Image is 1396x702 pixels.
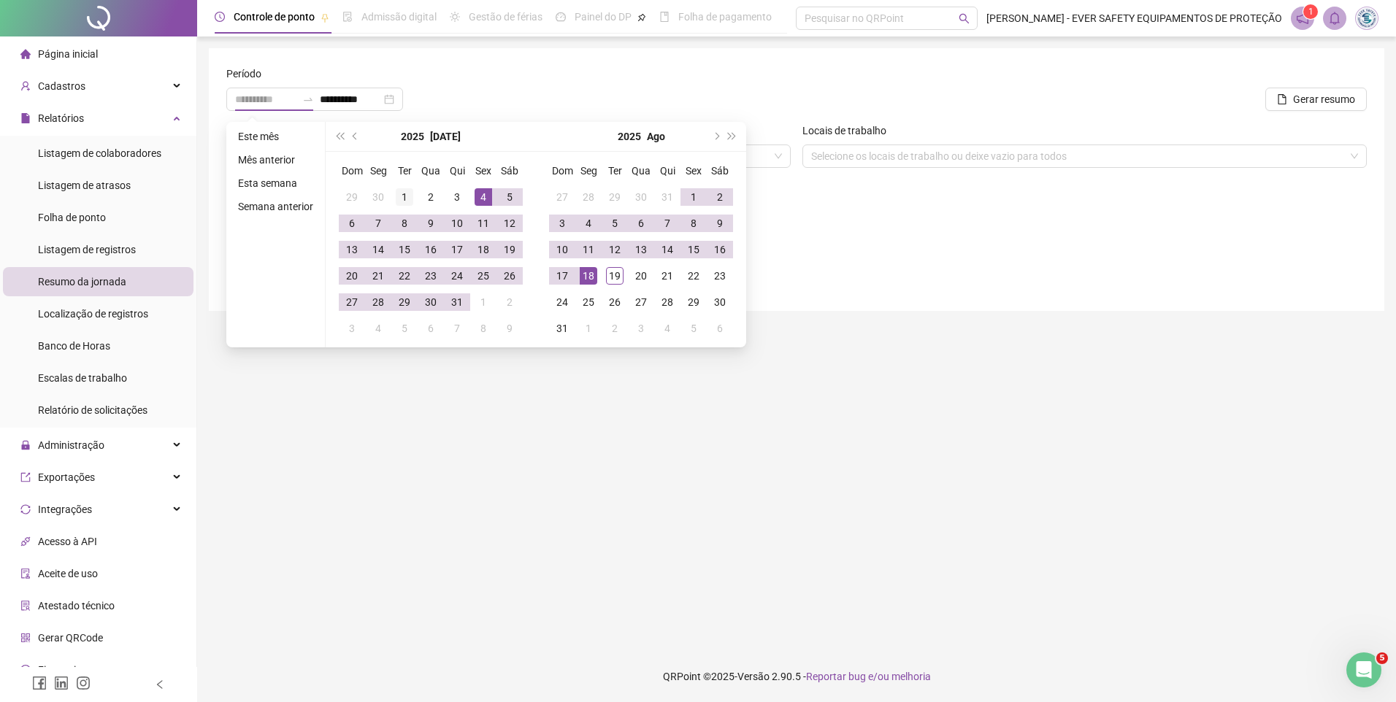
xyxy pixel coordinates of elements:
span: Relatório de solicitações [38,404,147,416]
td: 2025-08-24 [549,289,575,315]
span: sync [20,504,31,514]
div: 18 [475,241,492,258]
th: Ter [602,158,628,184]
th: Qui [444,158,470,184]
span: instagram [76,676,91,690]
th: Sáb [496,158,523,184]
div: 4 [580,215,597,232]
div: 27 [343,293,361,311]
td: 2025-08-07 [654,210,680,236]
td: 2025-07-10 [444,210,470,236]
span: Listagem de colaboradores [38,147,161,159]
td: 2025-08-15 [680,236,707,263]
td: 2025-07-30 [418,289,444,315]
td: 2025-08-17 [549,263,575,289]
div: 31 [659,188,676,206]
span: Integrações [38,504,92,515]
div: 17 [448,241,466,258]
div: 9 [711,215,729,232]
footer: QRPoint © 2025 - 2.90.5 - [197,651,1396,702]
div: 7 [659,215,676,232]
td: 2025-09-03 [628,315,654,342]
span: Listagem de atrasos [38,180,131,191]
span: Folha de pagamento [678,11,772,23]
td: 2025-08-08 [470,315,496,342]
td: 2025-08-12 [602,236,628,263]
div: 1 [475,293,492,311]
div: 5 [685,320,702,337]
div: 6 [632,215,650,232]
td: 2025-07-17 [444,236,470,263]
span: Versão [737,671,770,682]
div: 16 [422,241,440,258]
sup: 1 [1303,4,1318,19]
div: 4 [659,320,676,337]
td: 2025-08-13 [628,236,654,263]
div: 7 [448,320,466,337]
th: Qua [628,158,654,184]
span: Gerar resumo [1293,91,1355,107]
td: 2025-07-28 [365,289,391,315]
td: 2025-07-27 [549,184,575,210]
div: 17 [553,267,571,285]
td: 2025-07-18 [470,236,496,263]
div: 31 [553,320,571,337]
span: Financeiro [38,664,85,676]
td: 2025-08-28 [654,289,680,315]
td: 2025-08-01 [680,184,707,210]
td: 2025-07-25 [470,263,496,289]
div: 11 [580,241,597,258]
td: 2025-07-09 [418,210,444,236]
div: 9 [501,320,518,337]
td: 2025-07-27 [339,289,365,315]
td: 2025-08-30 [707,289,733,315]
span: api [20,536,31,547]
td: 2025-08-22 [680,263,707,289]
span: Exportações [38,471,95,483]
td: 2025-07-14 [365,236,391,263]
div: 22 [685,267,702,285]
th: Seg [365,158,391,184]
span: Folha de ponto [38,212,106,223]
th: Seg [575,158,602,184]
th: Sex [680,158,707,184]
button: month panel [647,122,665,151]
td: 2025-08-10 [549,236,575,263]
span: Cadastros [38,80,85,92]
td: 2025-08-21 [654,263,680,289]
td: 2025-07-31 [654,184,680,210]
span: 5 [1376,652,1388,664]
span: Admissão digital [361,11,437,23]
td: 2025-08-05 [602,210,628,236]
td: 2025-08-07 [444,315,470,342]
div: 31 [448,293,466,311]
td: 2025-08-18 [575,263,602,289]
span: linkedin [54,676,69,690]
span: pushpin [637,13,646,22]
div: 30 [422,293,440,311]
td: 2025-07-28 [575,184,602,210]
div: 4 [475,188,492,206]
th: Dom [549,158,575,184]
span: home [20,49,31,59]
div: 16 [711,241,729,258]
div: 14 [659,241,676,258]
td: 2025-06-30 [365,184,391,210]
td: 2025-07-13 [339,236,365,263]
td: 2025-08-01 [470,289,496,315]
td: 2025-08-02 [496,289,523,315]
span: export [20,472,31,482]
div: 2 [711,188,729,206]
th: Ter [391,158,418,184]
td: 2025-08-02 [707,184,733,210]
li: Este mês [232,128,319,145]
div: 27 [553,188,571,206]
span: Banco de Horas [38,340,110,352]
div: 2 [501,293,518,311]
div: 13 [632,241,650,258]
button: month panel [430,122,461,151]
td: 2025-08-29 [680,289,707,315]
span: notification [1296,12,1309,25]
div: 25 [475,267,492,285]
td: 2025-08-25 [575,289,602,315]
